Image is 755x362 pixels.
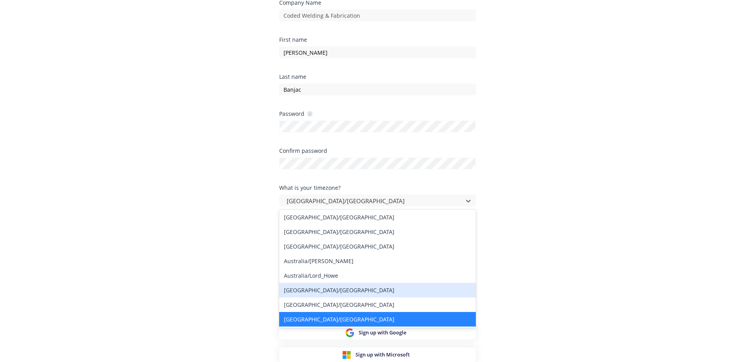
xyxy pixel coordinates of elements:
div: [GEOGRAPHIC_DATA]/[GEOGRAPHIC_DATA] [279,297,476,312]
span: Sign up with Microsoft [355,351,410,358]
span: Sign up with Google [359,329,406,336]
div: [GEOGRAPHIC_DATA]/[GEOGRAPHIC_DATA] [279,225,476,239]
div: Australia/Lord_Howe [279,268,476,283]
div: [GEOGRAPHIC_DATA]/[GEOGRAPHIC_DATA] [279,312,476,327]
div: [GEOGRAPHIC_DATA]/[GEOGRAPHIC_DATA] [279,210,476,225]
div: Confirm password [279,148,476,154]
div: Password [279,110,313,117]
button: Sign up with Microsoft [279,347,476,362]
div: [GEOGRAPHIC_DATA]/[GEOGRAPHIC_DATA] [279,283,476,297]
button: Sign up with Google [279,326,476,340]
div: [GEOGRAPHIC_DATA]/[GEOGRAPHIC_DATA] [279,327,476,341]
div: [GEOGRAPHIC_DATA]/[GEOGRAPHIC_DATA] [279,239,476,254]
div: First name [279,37,476,43]
div: Australia/[PERSON_NAME] [279,254,476,268]
div: Last name [279,74,476,80]
div: What is your timezone? [279,185,476,191]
